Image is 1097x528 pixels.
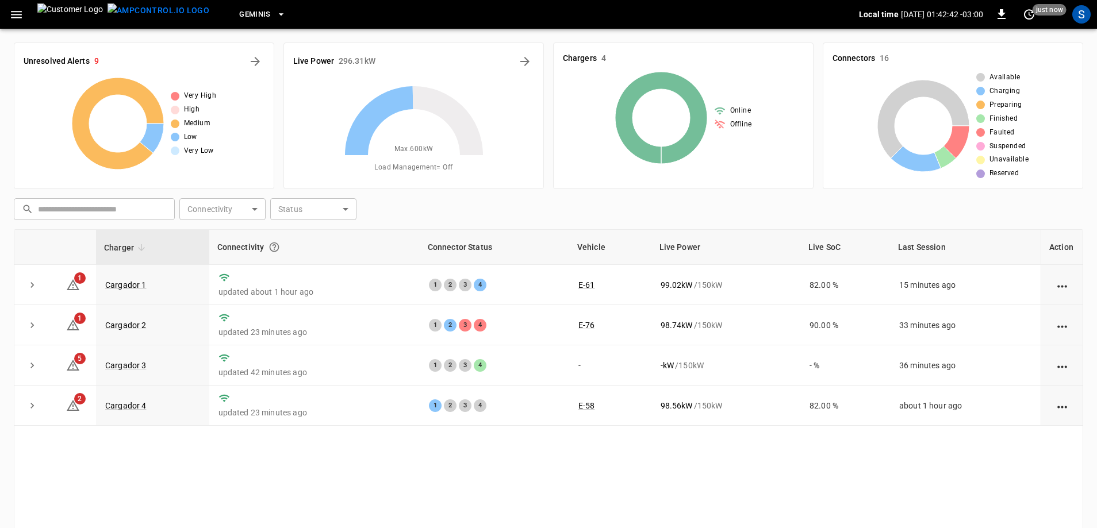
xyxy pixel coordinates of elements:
[989,86,1020,97] span: Charging
[890,230,1041,265] th: Last Session
[1055,400,1069,411] div: action cell options
[239,8,271,21] span: Geminis
[989,127,1015,138] span: Faulted
[444,399,457,412] div: 2
[800,386,890,426] td: 82.00 %
[1072,5,1091,24] div: profile-icon
[184,132,197,143] span: Low
[429,319,442,332] div: 1
[429,399,442,412] div: 1
[730,105,751,117] span: Online
[474,359,486,372] div: 4
[394,144,434,155] span: Max. 600 kW
[730,119,752,130] span: Offline
[459,279,471,291] div: 3
[105,280,147,290] a: Cargador 1
[444,359,457,372] div: 2
[474,319,486,332] div: 4
[989,99,1022,111] span: Preparing
[246,52,264,71] button: All Alerts
[800,265,890,305] td: 82.00 %
[516,52,534,71] button: Energy Overview
[235,3,290,26] button: Geminis
[563,52,597,65] h6: Chargers
[989,113,1018,125] span: Finished
[661,360,791,371] div: / 150 kW
[24,397,41,414] button: expand row
[264,237,285,257] button: Connection between the charger and our software.
[429,359,442,372] div: 1
[184,145,214,157] span: Very Low
[218,286,411,298] p: updated about 1 hour ago
[105,401,147,410] a: Cargador 4
[66,360,80,369] a: 5
[1055,360,1069,371] div: action cell options
[661,400,791,411] div: / 150 kW
[601,52,606,65] h6: 4
[890,305,1041,345] td: 33 minutes ago
[104,241,149,255] span: Charger
[94,55,99,68] h6: 9
[1055,279,1069,291] div: action cell options
[859,9,899,20] p: Local time
[420,230,569,265] th: Connector Status
[24,276,41,294] button: expand row
[890,345,1041,386] td: 36 minutes ago
[474,279,486,291] div: 4
[1055,319,1069,331] div: action cell options
[66,319,80,329] a: 1
[459,399,471,412] div: 3
[66,279,80,288] a: 1
[459,319,471,332] div: 3
[890,265,1041,305] td: 15 minutes ago
[661,400,693,411] p: 98.56 kW
[1033,4,1067,16] span: just now
[661,319,693,331] p: 98.74 kW
[444,279,457,291] div: 2
[74,353,86,364] span: 5
[24,357,41,374] button: expand row
[989,168,1019,179] span: Reserved
[74,313,86,324] span: 1
[901,9,983,20] p: [DATE] 01:42:42 -03:00
[833,52,875,65] h6: Connectors
[661,279,791,291] div: / 150 kW
[74,393,86,404] span: 2
[66,400,80,410] a: 2
[661,319,791,331] div: / 150 kW
[218,367,411,378] p: updated 42 minutes ago
[800,345,890,386] td: - %
[989,72,1021,83] span: Available
[339,55,375,68] h6: 296.31 kW
[37,3,103,25] img: Customer Logo
[1020,5,1038,24] button: set refresh interval
[800,305,890,345] td: 90.00 %
[578,401,595,410] a: E-58
[989,154,1029,165] span: Unavailable
[108,3,209,18] img: ampcontrol.io logo
[661,360,674,371] p: - kW
[105,321,147,330] a: Cargador 2
[661,279,693,291] p: 99.02 kW
[293,55,334,68] h6: Live Power
[890,386,1041,426] td: about 1 hour ago
[800,230,890,265] th: Live SoC
[218,326,411,338] p: updated 23 minutes ago
[444,319,457,332] div: 2
[474,399,486,412] div: 4
[184,104,200,115] span: High
[184,90,217,102] span: Very High
[989,141,1026,152] span: Suspended
[1041,230,1083,265] th: Action
[184,118,210,129] span: Medium
[459,359,471,372] div: 3
[569,230,651,265] th: Vehicle
[218,407,411,418] p: updated 23 minutes ago
[105,361,147,370] a: Cargador 3
[651,230,800,265] th: Live Power
[374,162,452,174] span: Load Management = Off
[429,279,442,291] div: 1
[578,280,595,290] a: E-61
[578,321,595,330] a: E-76
[24,55,90,68] h6: Unresolved Alerts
